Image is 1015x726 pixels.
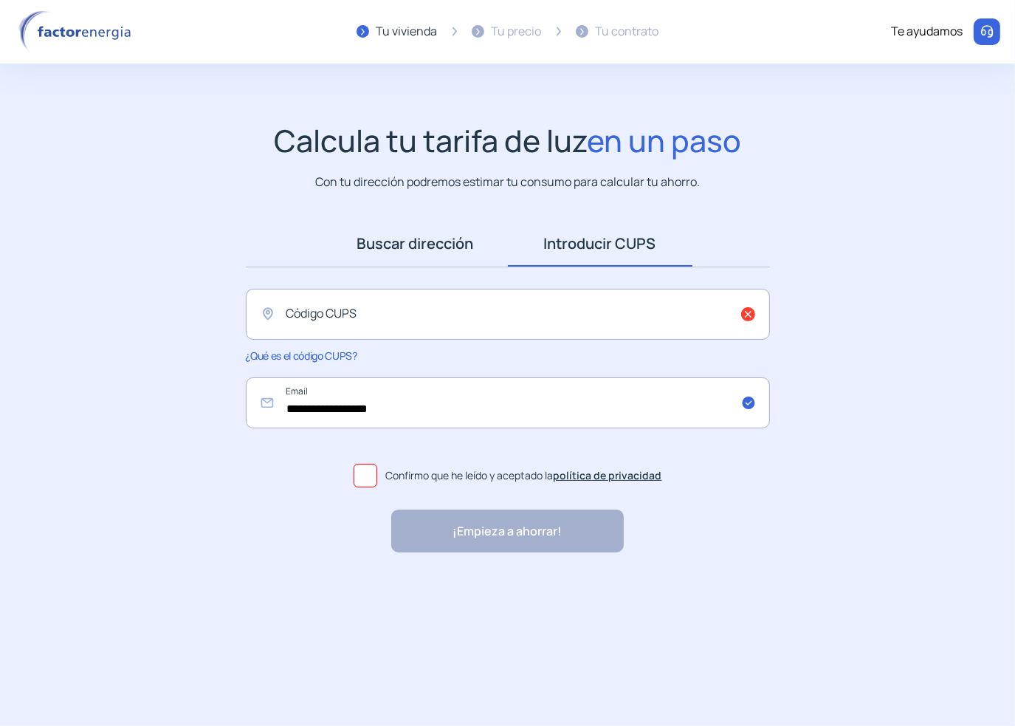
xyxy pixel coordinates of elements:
a: política de privacidad [554,468,662,482]
p: Con tu dirección podremos estimar tu consumo para calcular tu ahorro. [315,173,700,191]
span: Confirmo que he leído y aceptado la [386,468,662,484]
div: Tu contrato [596,22,659,41]
span: ¿Qué es el código CUPS? [246,349,357,363]
div: Te ayudamos [891,22,963,41]
img: logo factor [15,10,140,53]
div: Tu precio [492,22,542,41]
a: Introducir CUPS [508,221,692,267]
h1: Calcula tu tarifa de luz [274,123,741,159]
img: llamar [980,24,994,39]
a: Buscar dirección [323,221,508,267]
div: Tu vivienda [376,22,438,41]
span: en un paso [587,120,741,161]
